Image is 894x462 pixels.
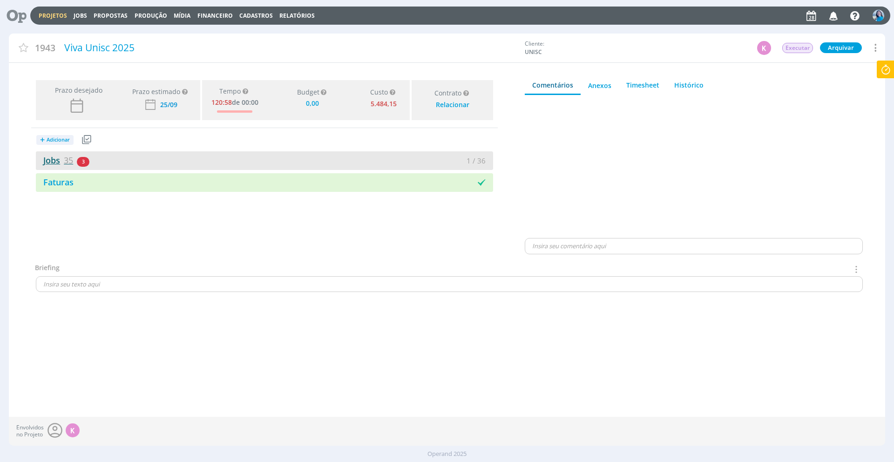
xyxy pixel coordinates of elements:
[171,12,193,20] button: Mídia
[160,102,177,108] div: 25/09
[525,76,581,95] a: Comentários
[195,12,236,20] button: Financeiro
[782,43,813,53] span: Executar
[36,12,70,20] button: Projetos
[782,42,813,54] button: Executar
[436,101,469,109] div: Relacionar
[64,155,73,166] span: 35
[66,423,80,437] div: K
[61,37,520,59] div: Viva Unisc 2025
[279,12,315,20] a: Relatórios
[588,81,611,90] div: Anexos
[40,135,45,145] span: +
[619,76,667,94] a: Timesheet
[820,42,862,53] button: Arquivar
[132,87,180,96] div: Prazo estimado
[35,41,55,54] span: 1943
[757,41,771,55] div: K
[36,177,74,188] a: Faturas
[370,88,397,96] div: Custo
[94,12,128,20] span: Propostas
[35,263,60,276] div: Briefing
[757,41,772,55] button: K
[297,88,329,96] div: Budget
[36,155,73,166] a: Jobs
[36,135,74,145] button: +Adicionar
[39,12,67,20] a: Projetos
[237,12,276,20] button: Cadastros
[211,97,258,107] div: de 00:00
[219,88,241,95] span: Tempo
[667,76,711,94] a: Histórico
[525,48,595,56] span: UNISC
[74,12,87,20] a: Jobs
[872,7,885,24] button: E
[467,156,486,165] span: 1 / 36
[239,12,273,20] span: Cadastros
[36,173,493,192] a: Faturas
[36,151,493,170] a: Jobs3531 / 36
[36,132,80,148] button: +Adicionar
[91,12,130,20] button: Propostas
[47,137,70,143] span: Adicionar
[77,157,89,167] span: 3
[525,40,734,56] div: Cliente:
[873,10,884,21] img: E
[367,96,400,110] div: 5.484,15
[71,12,90,20] button: Jobs
[132,12,170,20] button: Produção
[51,85,102,95] span: Prazo desejado
[197,12,233,20] a: Financeiro
[16,424,44,438] span: Envolvidos no Projeto
[135,12,167,20] a: Produção
[277,12,318,20] button: Relatórios
[434,89,471,97] div: Contrato
[174,12,190,20] a: Mídia
[211,98,232,107] span: 120:58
